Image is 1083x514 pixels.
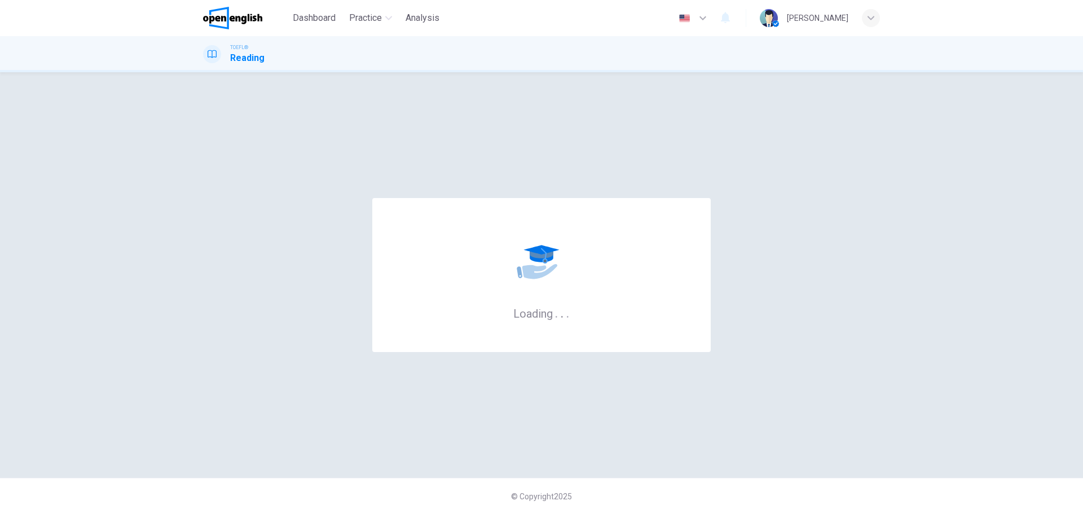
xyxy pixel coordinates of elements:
[511,492,572,501] span: © Copyright 2025
[288,8,340,28] button: Dashboard
[203,7,288,29] a: OpenEnglish logo
[566,303,570,322] h6: .
[230,51,265,65] h1: Reading
[513,306,570,320] h6: Loading
[760,9,778,27] img: Profile picture
[787,11,848,25] div: [PERSON_NAME]
[345,8,397,28] button: Practice
[560,303,564,322] h6: .
[203,7,262,29] img: OpenEnglish logo
[677,14,692,23] img: en
[554,303,558,322] h6: .
[401,8,444,28] button: Analysis
[406,11,439,25] span: Analysis
[349,11,382,25] span: Practice
[230,43,248,51] span: TOEFL®
[293,11,336,25] span: Dashboard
